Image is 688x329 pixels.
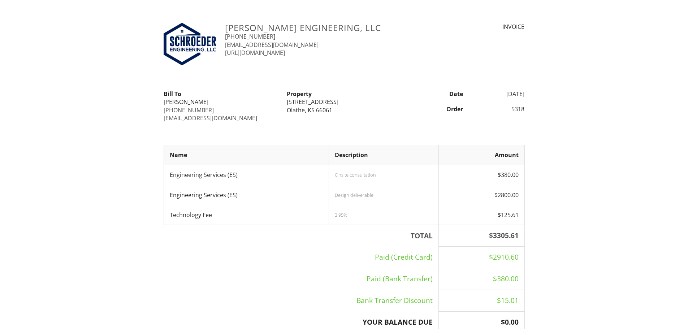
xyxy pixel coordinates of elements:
th: Amount [438,145,524,165]
a: [URL][DOMAIN_NAME] [225,49,285,57]
strong: Bill To [164,90,181,98]
div: 3.95% [335,212,433,218]
a: [PHONE_NUMBER] [164,106,214,114]
div: INVOICE [441,23,524,31]
span: Engineering Services (ES) [170,191,238,199]
div: Date [406,90,467,98]
td: Paid (Bank Transfer) [164,268,438,290]
th: TOTAL [164,225,438,247]
h3: [PERSON_NAME] Engineering, LLC [225,23,432,33]
td: $380.00 [438,165,524,185]
div: Order [406,105,467,113]
td: $2800.00 [438,185,524,205]
div: Onsite consultation [335,172,433,178]
td: $380.00 [438,268,524,290]
td: $2910.60 [438,247,524,268]
th: Description [329,145,438,165]
div: Olathe, KS 66061 [287,106,401,114]
div: Design deliverable [335,192,433,198]
td: Technology Fee [164,205,329,225]
img: Final_Logo_Dark_Blue_%28002255%29.png [164,23,217,65]
div: [PERSON_NAME] [164,98,278,106]
th: $3305.61 [438,225,524,247]
td: Bank Transfer Discount [164,290,438,312]
a: [EMAIL_ADDRESS][DOMAIN_NAME] [225,41,319,49]
th: Name [164,145,329,165]
div: [STREET_ADDRESS] [287,98,401,106]
div: [DATE] [467,90,529,98]
a: [PHONE_NUMBER] [225,33,275,40]
strong: Property [287,90,312,98]
td: Paid (Credit Card) [164,247,438,268]
div: 5318 [467,105,529,113]
span: Engineering Services (ES) [170,171,238,179]
td: $15.01 [438,290,524,312]
td: $125.61 [438,205,524,225]
a: [EMAIL_ADDRESS][DOMAIN_NAME] [164,114,257,122]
